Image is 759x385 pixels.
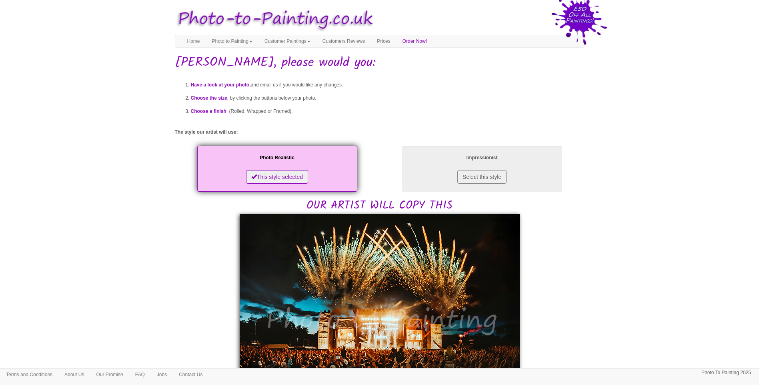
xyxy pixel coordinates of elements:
[258,35,316,47] a: Customer Paintings
[701,369,751,377] p: Photo To Painting 2025
[173,369,208,381] a: Contact Us
[129,369,151,381] a: FAQ
[191,108,226,114] span: Choose a finish
[90,369,129,381] a: Our Promise
[410,154,554,162] p: Impressionist
[457,170,507,184] button: Select this style
[371,35,396,47] a: Prices
[151,369,173,381] a: Jobs
[316,35,371,47] a: Customers Reviews
[191,95,227,101] span: Choose the size
[175,56,585,70] h1: [PERSON_NAME], please would you:
[181,35,206,47] a: Home
[191,78,585,92] li: and email us if you would like any changes.
[206,35,258,47] a: Photo to Painting
[58,369,90,381] a: About Us
[191,82,251,88] span: Have a look at your photo,
[171,4,376,35] img: Photo to Painting
[246,170,308,184] button: This style selected
[205,154,349,162] p: Photo Realistic
[191,105,585,118] li: , (Rolled, Wrapped or Framed).
[397,35,433,47] a: Order Now!
[191,92,585,105] li: , by clicking the buttons below your photo.
[175,129,238,136] label: The style our artist will use:
[175,144,585,212] h2: OUR ARTIST WILL COPY THIS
